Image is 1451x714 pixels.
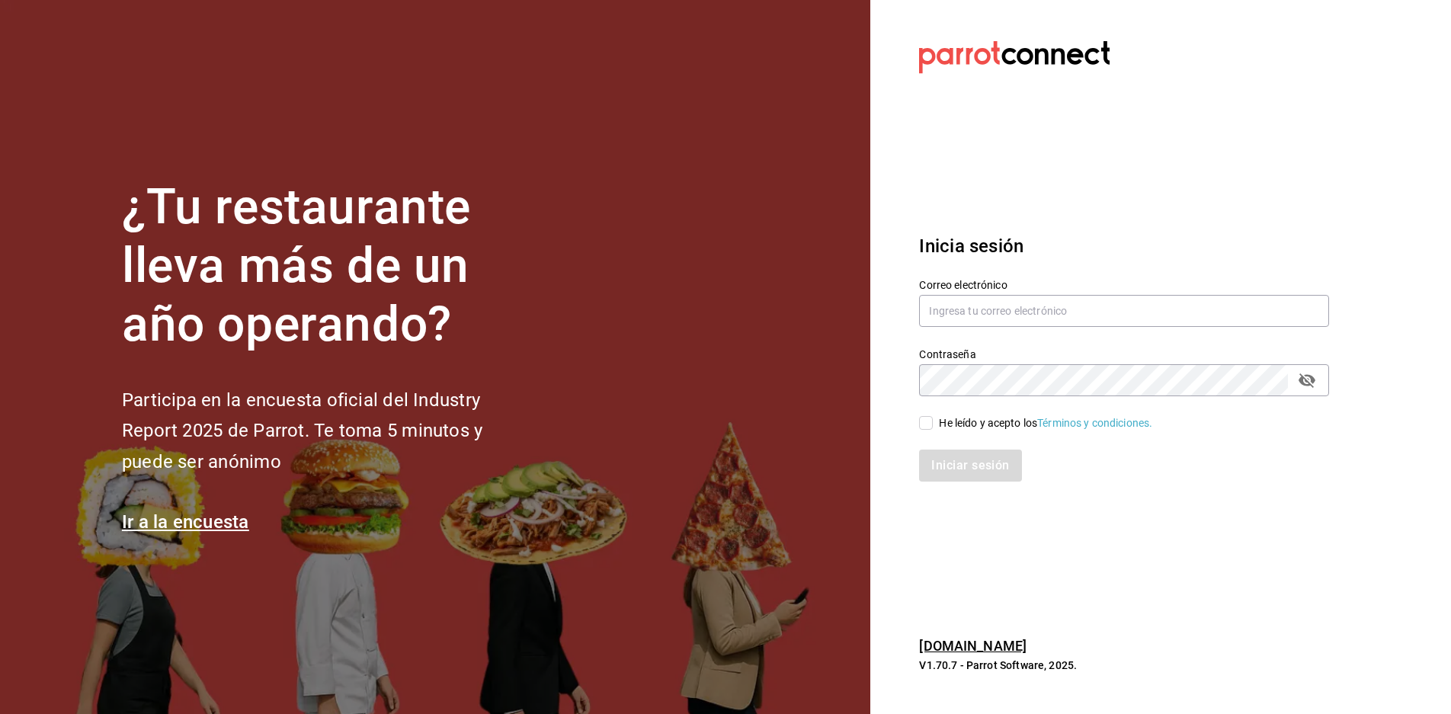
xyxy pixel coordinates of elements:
[1294,367,1320,393] button: passwordField
[1037,417,1152,429] a: Términos y condiciones.
[939,415,1152,431] div: He leído y acepto los
[919,232,1329,260] h3: Inicia sesión
[919,638,1027,654] a: [DOMAIN_NAME]
[122,178,533,354] h1: ¿Tu restaurante lleva más de un año operando?
[122,385,533,478] h2: Participa en la encuesta oficial del Industry Report 2025 de Parrot. Te toma 5 minutos y puede se...
[919,280,1329,290] label: Correo electrónico
[919,295,1329,327] input: Ingresa tu correo electrónico
[122,511,249,533] a: Ir a la encuesta
[919,349,1329,360] label: Contraseña
[919,658,1329,673] p: V1.70.7 - Parrot Software, 2025.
